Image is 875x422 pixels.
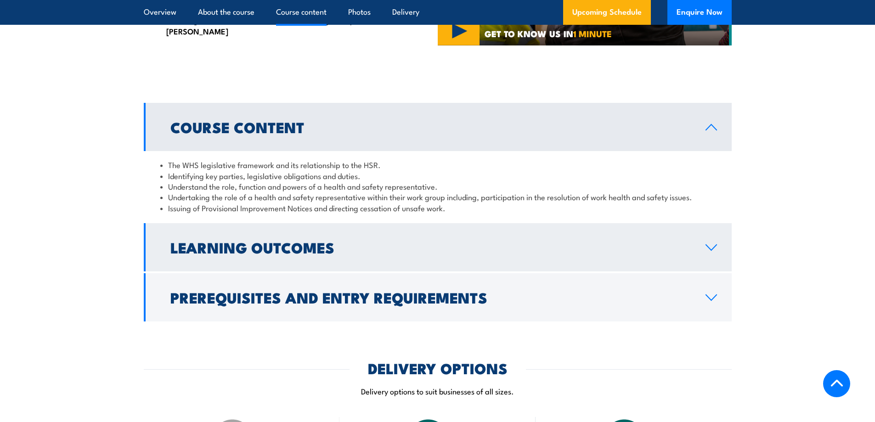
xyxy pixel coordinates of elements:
li: The WHS legislative framework and its relationship to the HSR. [160,159,715,170]
li: Resolving safety issues [282,15,395,36]
li: Issuing of Provisional Improvement Notices and directing cessation of unsafe work. [160,203,715,213]
p: Delivery options to suit businesses of all sizes. [144,386,732,396]
span: GET TO KNOW US IN [485,29,612,38]
li: Identifying key parties, legislative obligations and duties. [160,170,715,181]
a: Learning Outcomes [144,223,732,271]
li: Learning HSR roles and [PERSON_NAME] [153,15,266,36]
h2: Prerequisites and Entry Requirements [170,291,691,304]
li: Understand the role, function and powers of a health and safety representative. [160,181,715,191]
strong: 1 MINUTE [573,27,612,40]
a: Course Content [144,103,732,151]
a: Prerequisites and Entry Requirements [144,273,732,321]
h2: Learning Outcomes [170,241,691,253]
h2: Course Content [170,120,691,133]
li: Undertaking the role of a health and safety representative within their work group including, par... [160,191,715,202]
h2: DELIVERY OPTIONS [368,361,508,374]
